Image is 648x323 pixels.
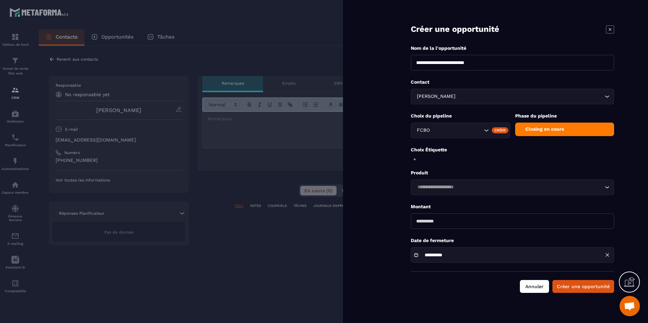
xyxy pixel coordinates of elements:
button: Annuler [520,280,549,293]
p: Choix Étiquette [411,147,614,153]
div: Search for option [411,89,614,104]
span: [PERSON_NAME] [415,93,457,100]
button: Créer une opportunité [552,280,614,293]
p: Créer une opportunité [411,24,499,35]
input: Search for option [439,127,482,134]
p: Nom de la l'opportunité [411,45,614,51]
p: Choix du pipeline [411,113,510,119]
div: Ouvrir le chat [620,296,640,316]
p: Produit [411,170,614,176]
div: Search for option [411,123,510,138]
p: Phase du pipeline [515,113,614,119]
div: Créer [492,127,508,133]
div: Search for option [411,179,614,195]
p: Montant [411,203,614,210]
span: FCBO [415,127,439,134]
p: Contact [411,79,614,85]
input: Search for option [415,184,603,191]
p: Date de fermeture [411,237,614,244]
input: Search for option [457,93,603,100]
